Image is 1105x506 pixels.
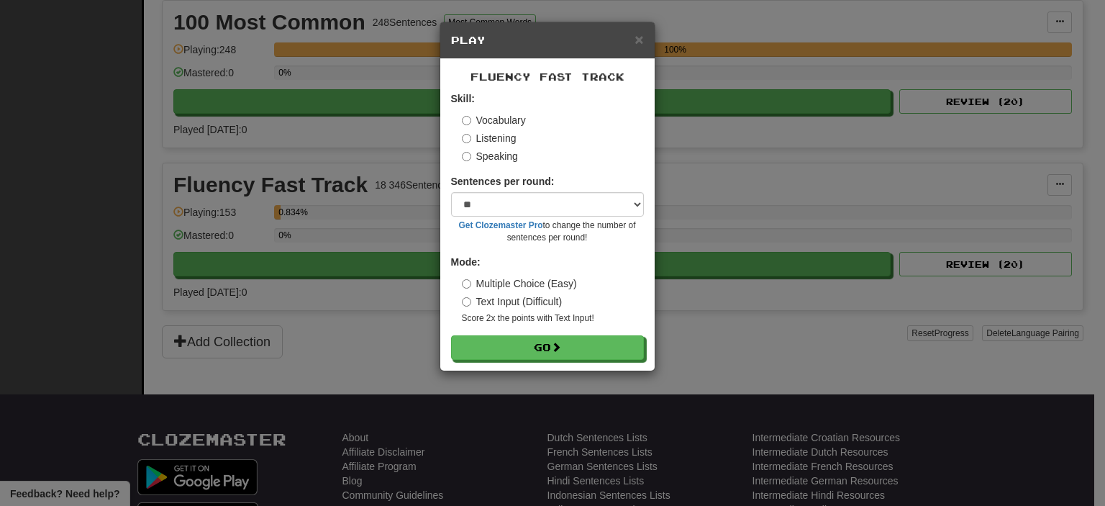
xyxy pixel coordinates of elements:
strong: Skill: [451,93,475,104]
small: Score 2x the points with Text Input ! [462,312,644,325]
a: Get Clozemaster Pro [459,220,543,230]
label: Sentences per round: [451,174,555,189]
button: Go [451,335,644,360]
strong: Mode: [451,256,481,268]
label: Listening [462,131,517,145]
label: Multiple Choice (Easy) [462,276,577,291]
input: Listening [462,134,471,143]
span: × [635,31,643,48]
label: Text Input (Difficult) [462,294,563,309]
h5: Play [451,33,644,48]
input: Speaking [462,152,471,161]
input: Vocabulary [462,116,471,125]
button: Close [635,32,643,47]
span: Fluency Fast Track [470,71,624,83]
label: Speaking [462,149,518,163]
small: to change the number of sentences per round! [451,220,644,244]
input: Text Input (Difficult) [462,297,471,307]
label: Vocabulary [462,113,526,127]
input: Multiple Choice (Easy) [462,279,471,289]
